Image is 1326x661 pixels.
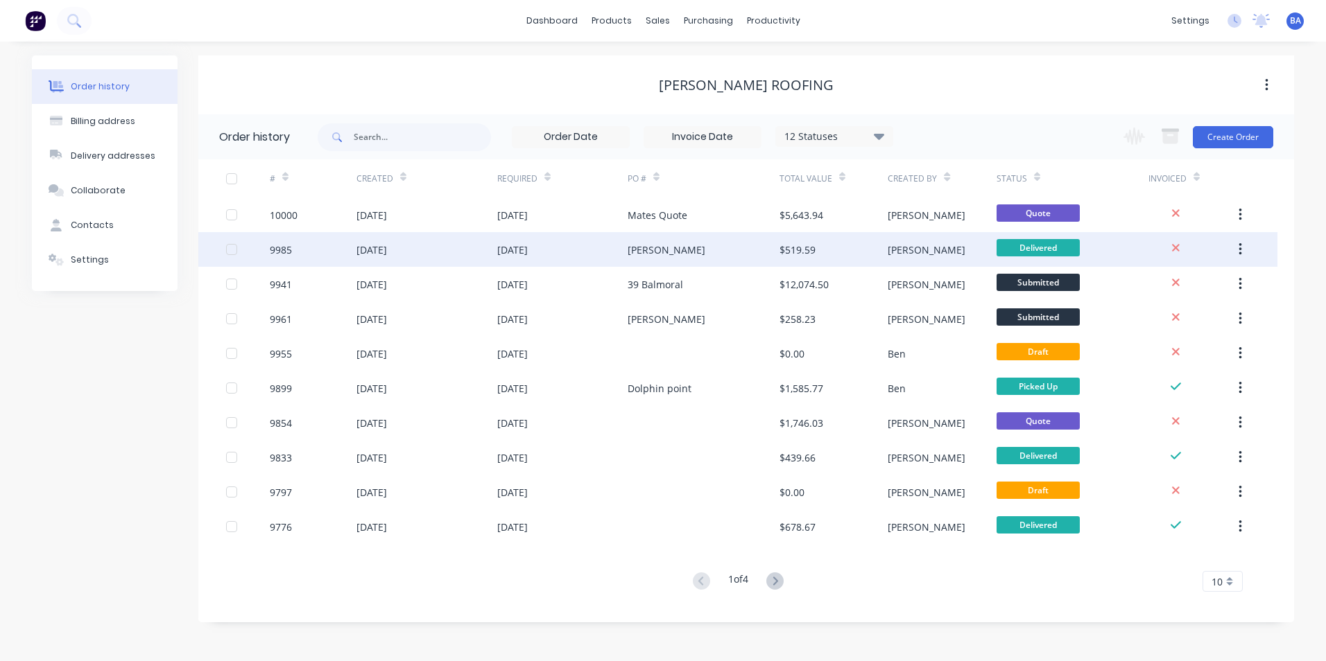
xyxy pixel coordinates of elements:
[32,208,178,243] button: Contacts
[740,10,807,31] div: productivity
[780,520,816,534] div: $678.67
[888,312,965,326] div: [PERSON_NAME]
[888,173,937,185] div: Created By
[270,450,292,465] div: 9833
[780,159,888,197] div: Total Value
[354,123,491,151] input: Search...
[639,10,677,31] div: sales
[356,277,387,292] div: [DATE]
[356,312,387,326] div: [DATE]
[780,208,823,222] div: $5,643.94
[1193,126,1273,148] button: Create Order
[997,204,1080,222] span: Quote
[888,346,906,361] div: Ben
[270,243,292,257] div: 9985
[776,129,893,144] div: 12 Statuses
[677,10,740,31] div: purchasing
[270,520,292,534] div: 9776
[519,10,585,31] a: dashboard
[270,159,356,197] div: #
[997,516,1080,534] span: Delivered
[628,208,687,222] div: Mates Quote
[497,520,528,534] div: [DATE]
[997,308,1080,326] span: Submitted
[780,243,816,257] div: $519.59
[997,447,1080,464] span: Delivered
[780,485,804,500] div: $0.00
[888,450,965,465] div: [PERSON_NAME]
[888,416,965,430] div: [PERSON_NAME]
[628,159,780,197] div: PO #
[497,243,528,257] div: [DATE]
[356,416,387,430] div: [DATE]
[997,173,1027,185] div: Status
[219,129,290,146] div: Order history
[1148,159,1235,197] div: Invoiced
[780,346,804,361] div: $0.00
[270,485,292,500] div: 9797
[270,277,292,292] div: 9941
[356,520,387,534] div: [DATE]
[780,173,832,185] div: Total Value
[32,69,178,104] button: Order history
[628,277,683,292] div: 39 Balmoral
[1148,173,1187,185] div: Invoiced
[628,381,691,396] div: Dolphin point
[780,450,816,465] div: $439.66
[497,208,528,222] div: [DATE]
[497,450,528,465] div: [DATE]
[270,346,292,361] div: 9955
[780,277,829,292] div: $12,074.50
[356,485,387,500] div: [DATE]
[997,378,1080,395] span: Picked Up
[585,10,639,31] div: products
[270,173,275,185] div: #
[71,80,130,93] div: Order history
[497,485,528,500] div: [DATE]
[1164,10,1216,31] div: settings
[71,150,155,162] div: Delivery addresses
[356,208,387,222] div: [DATE]
[997,482,1080,499] span: Draft
[32,243,178,277] button: Settings
[497,416,528,430] div: [DATE]
[356,346,387,361] div: [DATE]
[728,572,748,592] div: 1 of 4
[1212,574,1223,589] span: 10
[888,277,965,292] div: [PERSON_NAME]
[356,173,393,185] div: Created
[497,312,528,326] div: [DATE]
[780,312,816,326] div: $258.23
[780,381,823,396] div: $1,585.77
[356,450,387,465] div: [DATE]
[32,139,178,173] button: Delivery addresses
[888,485,965,500] div: [PERSON_NAME]
[888,208,965,222] div: [PERSON_NAME]
[71,254,109,266] div: Settings
[888,520,965,534] div: [PERSON_NAME]
[997,239,1080,256] span: Delivered
[71,184,126,197] div: Collaborate
[497,277,528,292] div: [DATE]
[628,173,646,185] div: PO #
[497,173,537,185] div: Required
[659,77,834,94] div: [PERSON_NAME] Roofing
[997,343,1080,360] span: Draft
[997,159,1148,197] div: Status
[997,274,1080,291] span: Submitted
[270,312,292,326] div: 9961
[644,127,761,148] input: Invoice Date
[71,115,135,127] div: Billing address
[25,10,46,31] img: Factory
[32,104,178,139] button: Billing address
[888,243,965,257] div: [PERSON_NAME]
[628,312,705,326] div: [PERSON_NAME]
[356,381,387,396] div: [DATE]
[270,381,292,396] div: 9899
[32,173,178,208] button: Collaborate
[270,208,298,222] div: 10000
[513,127,629,148] input: Order Date
[780,416,823,430] div: $1,746.03
[1290,15,1301,27] span: BA
[497,346,528,361] div: [DATE]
